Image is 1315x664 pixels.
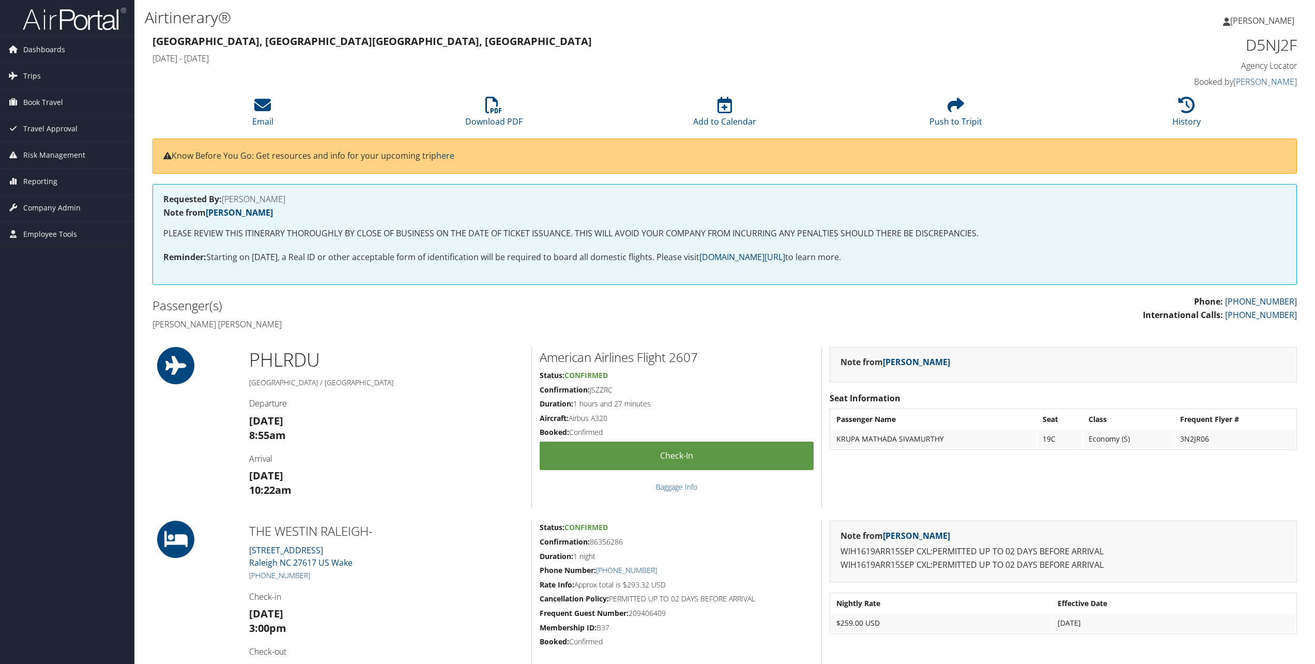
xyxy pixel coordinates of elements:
span: Employee Tools [23,221,77,247]
strong: Confirmation: [540,385,590,395]
td: $259.00 USD [831,614,1051,632]
h4: [PERSON_NAME] [PERSON_NAME] [152,319,717,330]
h4: Departure [249,398,524,409]
strong: Status: [540,370,564,380]
strong: Requested By: [163,193,222,205]
h5: PERMITTED UP TO 02 DAYS BEFORE ARRIVAL [540,594,814,604]
th: Class [1083,410,1173,429]
a: [DOMAIN_NAME][URL] [699,251,785,263]
th: Frequent Flyer # [1175,410,1295,429]
td: KRUPA MATHADA SIVAMURTHY [831,430,1036,448]
strong: Booked: [540,637,569,646]
img: airportal-logo.png [23,7,126,31]
strong: Aircraft: [540,413,569,423]
h5: Airbus A320 [540,413,814,424]
h5: B37 [540,623,814,633]
h5: 209406409 [540,608,814,618]
strong: Phone: [1194,296,1223,307]
a: History [1172,102,1201,127]
h5: [GEOGRAPHIC_DATA] / [GEOGRAPHIC_DATA] [249,378,524,388]
h4: Check-out [249,646,524,657]
a: [PERSON_NAME] [1223,5,1305,36]
strong: Duration: [540,551,573,561]
strong: Note from [163,207,273,218]
span: Confirmed [564,370,608,380]
a: here [436,150,454,161]
h5: 86356286 [540,537,814,547]
p: PLEASE REVIEW THIS ITINERARY THOROUGHLY BY CLOSE OF BUSINESS ON THE DATE OF TICKET ISSUANCE. THIS... [163,227,1286,240]
h5: 1 hours and 27 minutes [540,399,814,409]
h5: Confirmed [540,427,814,437]
a: [STREET_ADDRESS]Raleigh NC 27617 US Wake [249,545,353,568]
td: 19C [1037,430,1082,448]
h4: [PERSON_NAME] [163,195,1286,203]
th: Seat [1037,410,1082,429]
h2: American Airlines Flight 2607 [540,349,814,366]
a: [PERSON_NAME] [1233,76,1297,87]
a: Download PDF [465,102,523,127]
strong: [DATE] [249,469,283,482]
h1: PHL RDU [249,347,524,373]
td: 3N2JR06 [1175,430,1295,448]
h1: D5NJ2F [1022,34,1297,56]
h2: THE WESTIN RALEIGH- [249,522,524,540]
strong: Rate Info: [540,580,574,590]
span: Dashboards [23,37,65,63]
span: Company Admin [23,195,81,221]
strong: Frequent Guest Number: [540,608,629,618]
p: Know Before You Go: Get resources and info for your upcoming trip [163,149,1286,163]
a: [PHONE_NUMBER] [1225,296,1297,307]
strong: Seat Information [830,393,900,404]
a: [PERSON_NAME] [883,356,950,368]
strong: International Calls: [1143,309,1223,321]
h4: Check-in [249,591,524,602]
strong: [DATE] [249,414,283,428]
th: Passenger Name [831,410,1036,429]
a: [PHONE_NUMBER] [1225,309,1297,321]
a: Push to Tripit [929,102,982,127]
h4: Arrival [249,453,524,464]
strong: 10:22am [249,483,292,497]
span: Book Travel [23,89,63,115]
span: Trips [23,63,41,89]
a: Add to Calendar [693,102,756,127]
span: Confirmed [564,522,608,532]
h5: Confirmed [540,637,814,647]
span: [PERSON_NAME] [1230,15,1294,26]
strong: Note from [840,530,950,541]
a: [PERSON_NAME] [206,207,273,218]
a: [PERSON_NAME] [883,530,950,541]
strong: Booked: [540,427,569,437]
p: Starting on [DATE], a Real ID or other acceptable form of identification will be required to boar... [163,251,1286,264]
span: Risk Management [23,142,85,168]
h5: JSZZRC [540,385,814,395]
a: Check-in [540,442,814,470]
td: [DATE] [1052,614,1295,632]
strong: Confirmation: [540,537,590,547]
p: WIH1619ARR15SEP CXL:PERMITTED UP TO 02 DAYS BEFORE ARRIVAL WIH1619ARR15SEP CXL:PERMITTED UP TO 02... [840,545,1286,571]
a: Email [252,102,273,127]
strong: Reminder: [163,251,206,263]
span: Travel Approval [23,116,78,142]
h4: Agency Locator [1022,60,1297,71]
a: Baggage Info [656,482,697,492]
td: Economy (S) [1083,430,1173,448]
strong: 3:00pm [249,621,286,635]
strong: [DATE] [249,607,283,621]
strong: Note from [840,356,950,368]
strong: Membership ID: [540,623,597,632]
strong: Status: [540,522,564,532]
th: Nightly Rate [831,594,1051,613]
strong: [GEOGRAPHIC_DATA], [GEOGRAPHIC_DATA] [GEOGRAPHIC_DATA], [GEOGRAPHIC_DATA] [152,34,592,48]
a: [PHONE_NUMBER] [249,570,310,580]
th: Effective Date [1052,594,1295,613]
h2: Passenger(s) [152,297,717,314]
h5: 1 night [540,551,814,562]
span: Reporting [23,169,57,194]
h5: Approx total is $293.32 USD [540,580,814,590]
h1: Airtinerary® [145,7,918,28]
strong: Duration: [540,399,573,409]
h4: [DATE] - [DATE] [152,53,1007,64]
h4: Booked by [1022,76,1297,87]
strong: 8:55am [249,428,286,442]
